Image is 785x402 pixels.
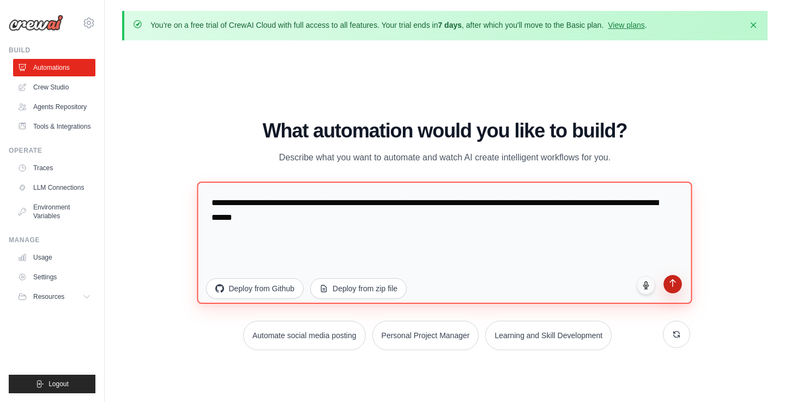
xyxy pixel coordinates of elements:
[13,98,95,116] a: Agents Repository
[372,321,479,350] button: Personal Project Manager
[9,15,63,31] img: Logo
[9,46,95,55] div: Build
[13,199,95,225] a: Environment Variables
[13,118,95,135] a: Tools & Integrations
[200,120,690,142] h1: What automation would you like to build?
[608,21,644,29] a: View plans
[310,278,407,299] button: Deploy from zip file
[13,249,95,266] a: Usage
[485,321,612,350] button: Learning and Skill Development
[262,151,628,165] p: Describe what you want to automate and watch AI create intelligent workflows for you.
[9,236,95,244] div: Manage
[13,59,95,76] a: Automations
[13,79,95,96] a: Crew Studio
[13,179,95,196] a: LLM Connections
[243,321,366,350] button: Automate social media posting
[13,268,95,286] a: Settings
[150,20,647,31] p: You're on a free trial of CrewAI Cloud with full access to all features. Your trial ends in , aft...
[13,288,95,305] button: Resources
[49,380,69,388] span: Logout
[13,159,95,177] a: Traces
[438,21,462,29] strong: 7 days
[9,375,95,393] button: Logout
[206,278,304,299] button: Deploy from Github
[9,146,95,155] div: Operate
[33,292,64,301] span: Resources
